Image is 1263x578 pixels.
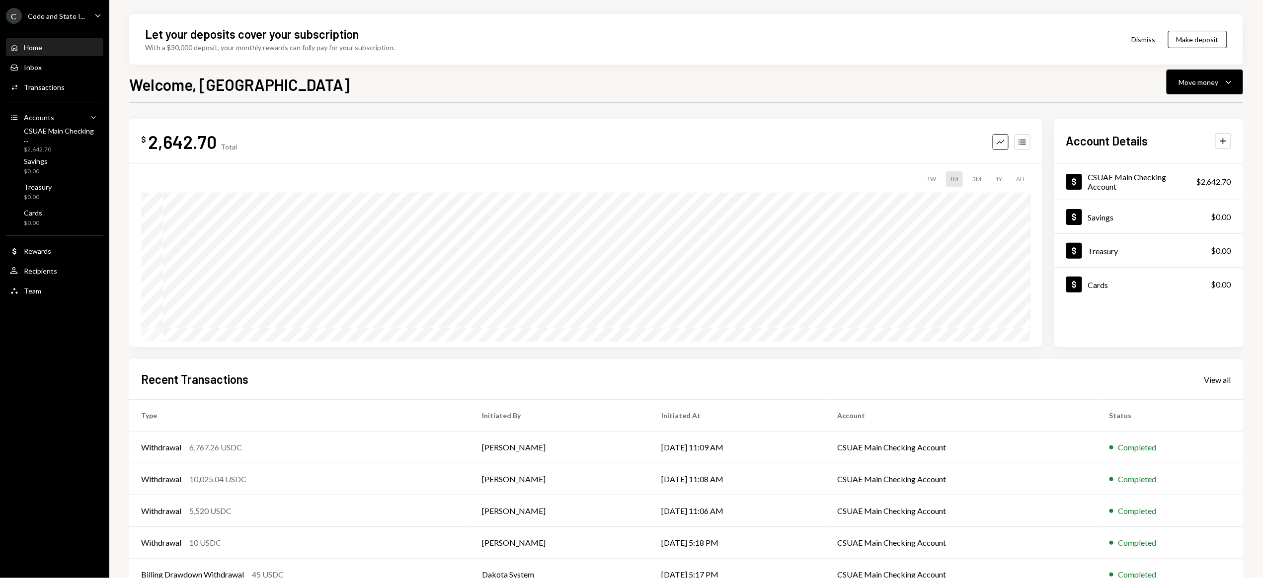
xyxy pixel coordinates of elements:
div: $0.00 [24,167,48,176]
div: Total [221,143,237,151]
div: Completed [1118,505,1157,517]
td: CSUAE Main Checking Account [826,463,1098,495]
div: Code and State I... [28,12,85,20]
div: 1M [946,171,963,187]
div: Let your deposits cover your subscription [145,26,359,42]
th: Status [1098,400,1243,432]
div: $ [141,135,146,144]
div: Completed [1118,537,1157,549]
div: Inbox [24,63,42,72]
div: Cards [1088,280,1108,289]
a: Recipients [6,262,103,280]
div: Savings [1088,213,1114,222]
div: 1Y [992,171,1007,187]
h1: Welcome, [GEOGRAPHIC_DATA] [129,74,350,94]
div: $0.00 [24,219,42,227]
a: Cards$0.00 [1054,268,1243,301]
div: Withdrawal [141,473,181,485]
div: $0.00 [1211,211,1231,223]
div: View all [1204,375,1231,385]
td: [DATE] 11:08 AM [649,463,826,495]
div: C [6,8,22,24]
a: Rewards [6,242,103,260]
div: Move money [1179,77,1219,87]
div: With a $30,000 deposit, your monthly rewards can fully pay for your subscription. [145,42,395,53]
td: [DATE] 11:06 AM [649,495,826,527]
td: [DATE] 11:09 AM [649,432,826,463]
div: Withdrawal [141,537,181,549]
div: $0.00 [1211,279,1231,290]
td: CSUAE Main Checking Account [826,432,1098,463]
a: Accounts [6,108,103,126]
div: Team [24,287,41,295]
th: Initiated By [471,400,650,432]
div: CSUAE Main Checking Account [1088,172,1196,191]
td: CSUAE Main Checking Account [826,527,1098,559]
div: Cards [24,209,42,217]
div: $0.00 [24,193,52,202]
td: [DATE] 5:18 PM [649,527,826,559]
div: 10,025.04 USDC [189,473,246,485]
a: Team [6,282,103,299]
div: Savings [24,157,48,165]
div: Recipients [24,267,57,275]
button: Make deposit [1168,31,1227,48]
div: $0.00 [1211,245,1231,257]
th: Initiated At [649,400,826,432]
div: Completed [1118,441,1157,453]
td: [PERSON_NAME] [471,527,650,559]
div: 6,767.26 USDC [189,441,242,453]
a: CSUAE Main Checking Account$2,642.70 [1054,163,1243,200]
div: ALL [1013,171,1030,187]
div: Rewards [24,247,51,255]
div: 1W [923,171,940,187]
a: Treasury$0.00 [1054,234,1243,267]
div: Completed [1118,473,1157,485]
button: Dismiss [1119,28,1168,51]
a: Home [6,38,103,56]
a: Cards$0.00 [6,206,103,229]
button: Move money [1167,70,1243,94]
h2: Account Details [1066,133,1148,149]
div: 5,520 USDC [189,505,232,517]
a: Savings$0.00 [1054,200,1243,233]
div: Treasury [1088,246,1118,256]
a: Transactions [6,78,103,96]
div: Home [24,43,42,52]
td: [PERSON_NAME] [471,463,650,495]
th: Account [826,400,1098,432]
th: Type [129,400,471,432]
a: CSUAE Main Checking ...$2,642.70 [6,128,103,152]
div: 3M [969,171,986,187]
div: Withdrawal [141,505,181,517]
div: Treasury [24,183,52,191]
td: CSUAE Main Checking Account [826,495,1098,527]
div: $2,642.70 [24,145,99,154]
div: Withdrawal [141,441,181,453]
a: Treasury$0.00 [6,180,103,204]
div: CSUAE Main Checking ... [24,127,99,144]
div: $2,642.70 [1196,176,1231,188]
div: 2,642.70 [148,131,217,153]
div: 10 USDC [189,537,221,549]
h2: Recent Transactions [141,371,248,387]
div: Accounts [24,113,54,122]
a: Inbox [6,58,103,76]
div: Transactions [24,83,65,91]
td: [PERSON_NAME] [471,495,650,527]
a: View all [1204,374,1231,385]
td: [PERSON_NAME] [471,432,650,463]
a: Savings$0.00 [6,154,103,178]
